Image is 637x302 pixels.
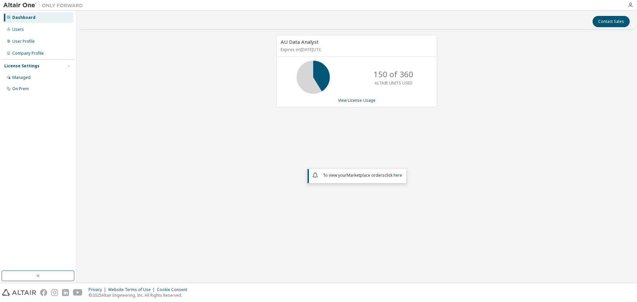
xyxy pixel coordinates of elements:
div: License Settings [4,63,39,69]
div: Users [12,27,24,32]
p: © 2025 Altair Engineering, Inc. All Rights Reserved. [89,292,191,298]
a: here [393,172,402,178]
div: Managed [12,75,31,80]
img: facebook.svg [40,289,47,296]
img: linkedin.svg [62,289,69,296]
div: Website Terms of Use [108,287,157,292]
div: Dashboard [12,15,35,20]
span: AU Data Analyst [281,38,318,45]
p: 150 of 360 [374,69,413,80]
img: instagram.svg [51,289,58,296]
img: altair_logo.svg [2,289,36,296]
p: Expires on [DATE] UTC [281,47,431,52]
img: youtube.svg [73,289,83,296]
div: Company Profile [12,51,44,56]
a: View License Usage [338,97,376,103]
div: User Profile [12,39,35,44]
div: Cookie Consent [157,287,191,292]
button: Contact Sales [593,16,630,27]
p: ALTAIR UNITS USED [375,80,412,86]
div: Privacy [89,287,108,292]
span: To view your click [323,172,402,178]
img: Altair One [3,2,86,9]
div: On Prem [12,86,29,91]
em: Marketplace orders [347,172,385,178]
